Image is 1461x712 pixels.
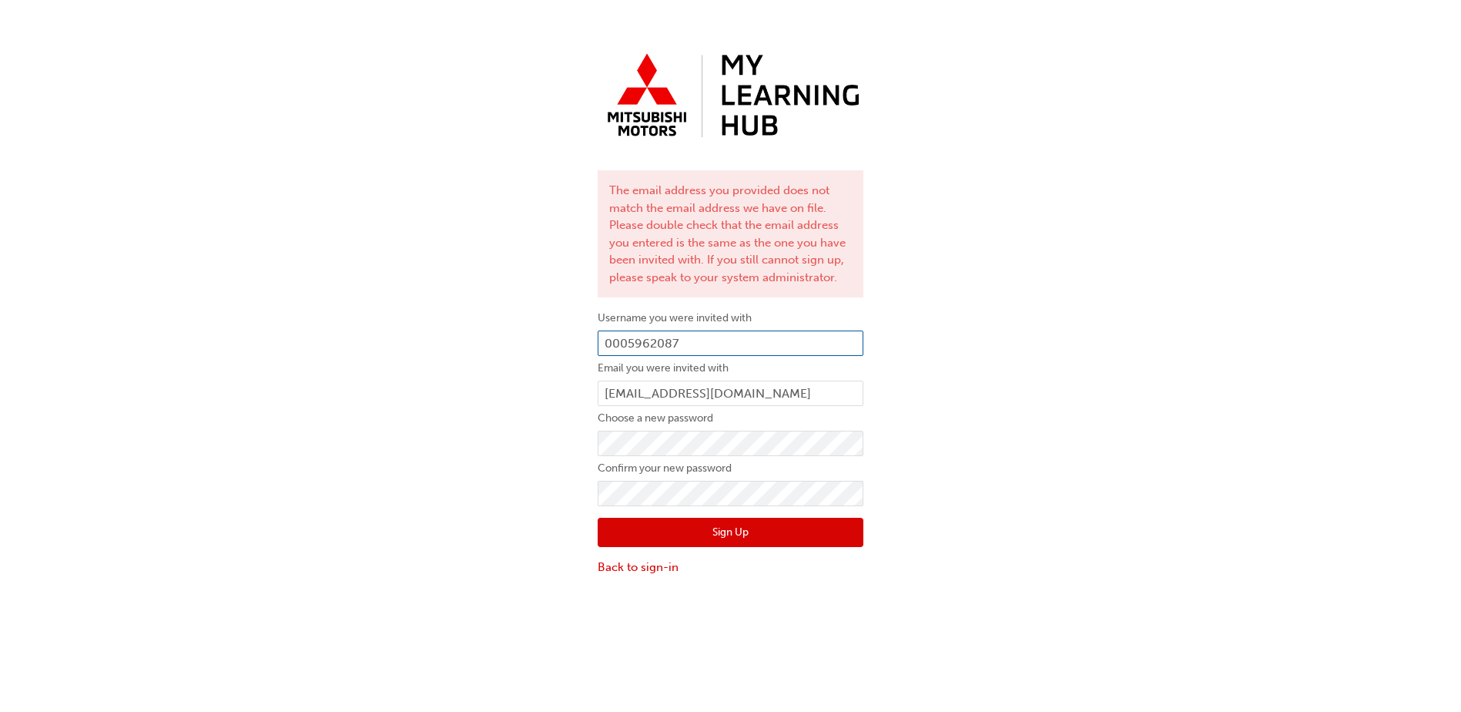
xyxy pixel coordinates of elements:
label: Choose a new password [598,409,863,428]
label: Email you were invited with [598,359,863,378]
img: mmal [598,46,863,147]
div: The email address you provided does not match the email address we have on file. Please double ch... [598,170,863,297]
a: Back to sign-in [598,559,863,576]
label: Confirm your new password [598,459,863,478]
input: Username [598,331,863,357]
label: Username you were invited with [598,309,863,327]
button: Sign Up [598,518,863,547]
